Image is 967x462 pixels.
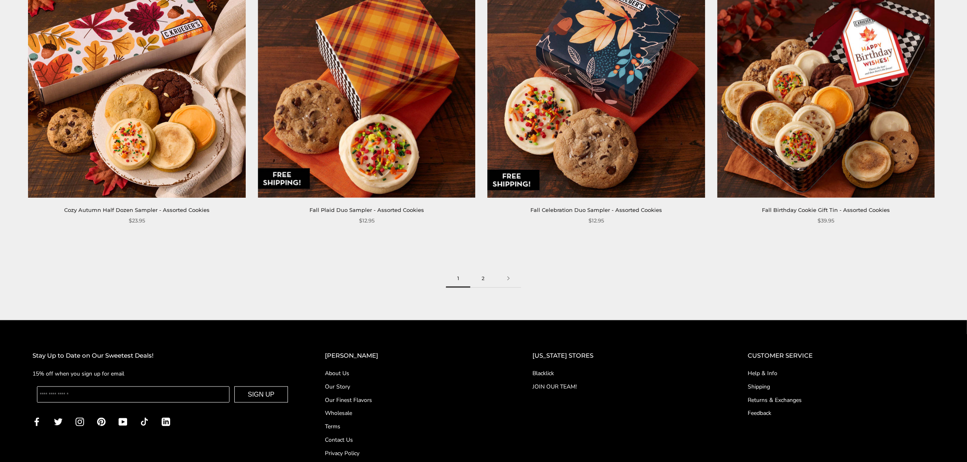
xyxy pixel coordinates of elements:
span: $23.95 [129,216,145,225]
a: Fall Celebration Duo Sampler - Assorted Cookies [530,207,662,213]
a: Terms [325,423,500,431]
a: Contact Us [325,436,500,445]
a: Returns & Exchanges [748,396,935,404]
a: 2 [470,270,496,288]
a: Facebook [32,417,41,426]
a: About Us [325,369,500,378]
p: 15% off when you sign up for email [32,369,292,378]
span: $12.95 [588,216,604,225]
h2: [PERSON_NAME] [325,351,500,361]
a: Privacy Policy [325,449,500,458]
a: Cozy Autumn Half Dozen Sampler - Assorted Cookies [64,207,210,213]
a: YouTube [119,417,127,426]
h2: CUSTOMER SERVICE [748,351,935,361]
button: SIGN UP [234,386,288,403]
a: Fall Birthday Cookie Gift Tin - Assorted Cookies [762,207,890,213]
a: Our Story [325,382,500,391]
a: Wholesale [325,409,500,418]
h2: Stay Up to Date on Our Sweetest Deals! [32,351,292,361]
span: $12.95 [359,216,374,225]
span: 1 [446,270,470,288]
input: Enter your email [37,386,229,403]
a: Feedback [748,409,935,418]
a: JOIN OUR TEAM! [532,382,715,391]
span: $39.95 [818,216,834,225]
a: Pinterest [97,417,106,426]
a: Next page [496,270,521,288]
a: Instagram [76,417,84,426]
a: LinkedIn [162,417,170,426]
a: Our Finest Flavors [325,396,500,404]
a: Fall Plaid Duo Sampler - Assorted Cookies [309,207,424,213]
a: Help & Info [748,369,935,378]
a: Shipping [748,382,935,391]
a: TikTok [140,417,149,426]
h2: [US_STATE] STORES [532,351,715,361]
a: Blacklick [532,369,715,378]
a: Twitter [54,417,63,426]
